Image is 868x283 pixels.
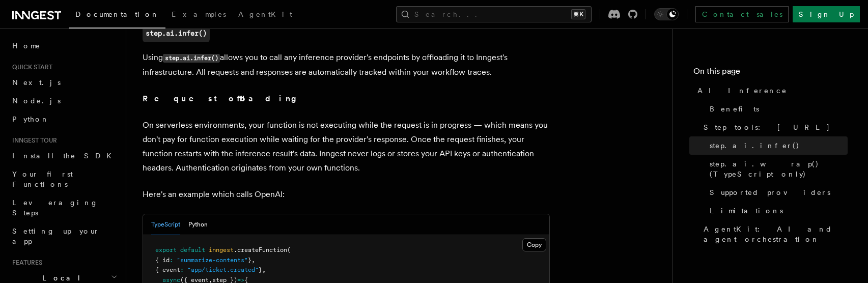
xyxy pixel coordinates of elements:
span: , [262,266,266,273]
code: step.ai.infer() [163,54,220,63]
span: } [248,257,251,264]
a: Install the SDK [8,147,120,165]
span: Home [12,41,41,51]
a: Node.js [8,92,120,110]
a: AgentKit [232,3,298,27]
a: Benefits [706,100,848,118]
span: "summarize-contents" [177,257,248,264]
span: step.ai.wrap() (TypeScript only) [710,159,848,179]
span: Your first Functions [12,170,73,188]
button: Python [188,214,208,235]
span: inngest [209,246,234,253]
strong: Request offloading [143,94,304,103]
button: TypeScript [151,214,180,235]
p: Here's an example which calls OpenAI: [143,187,550,202]
span: , [251,257,255,264]
a: Leveraging Steps [8,193,120,222]
a: step.ai.infer() [143,24,210,42]
a: Next.js [8,73,120,92]
span: Python [12,115,49,123]
span: ( [287,246,291,253]
span: step.ai.infer() [710,140,800,151]
p: On serverless environments, your function is not executing while the request is in progress — whi... [143,118,550,175]
span: default [180,246,205,253]
a: step.ai.infer() [706,136,848,155]
span: Examples [172,10,226,18]
span: Node.js [12,97,61,105]
span: Leveraging Steps [12,199,98,217]
a: Home [8,37,120,55]
span: Quick start [8,63,52,71]
button: Search...⌘K [396,6,592,22]
span: Documentation [75,10,159,18]
a: Python [8,110,120,128]
a: Limitations [706,202,848,220]
span: : [170,257,173,264]
a: step.ai.wrap() (TypeScript only) [706,155,848,183]
span: Inngest tour [8,136,57,145]
span: AI Inference [697,86,787,96]
span: Supported providers [710,187,830,197]
a: Setting up your app [8,222,120,250]
h4: On this page [693,65,848,81]
button: Toggle dark mode [654,8,679,20]
span: { event [155,266,180,273]
a: Contact sales [695,6,789,22]
span: "app/ticket.created" [187,266,259,273]
span: export [155,246,177,253]
span: Features [8,259,42,267]
a: Step tools: [URL] [699,118,848,136]
span: Next.js [12,78,61,87]
a: Examples [165,3,232,27]
a: Your first Functions [8,165,120,193]
span: Benefits [710,104,759,114]
a: AI Inference [693,81,848,100]
span: Install the SDK [12,152,118,160]
button: Copy [522,238,546,251]
a: Sign Up [793,6,860,22]
p: Using allows you to call any inference provider's endpoints by offloading it to Inngest's infrast... [143,50,550,79]
span: Limitations [710,206,783,216]
a: AgentKit: AI and agent orchestration [699,220,848,248]
span: .createFunction [234,246,287,253]
span: : [180,266,184,273]
span: { id [155,257,170,264]
span: AgentKit: AI and agent orchestration [704,224,848,244]
span: Setting up your app [12,227,100,245]
span: AgentKit [238,10,292,18]
kbd: ⌘K [571,9,585,19]
span: Step tools: [URL] [704,122,830,132]
span: } [259,266,262,273]
a: Documentation [69,3,165,29]
a: Supported providers [706,183,848,202]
